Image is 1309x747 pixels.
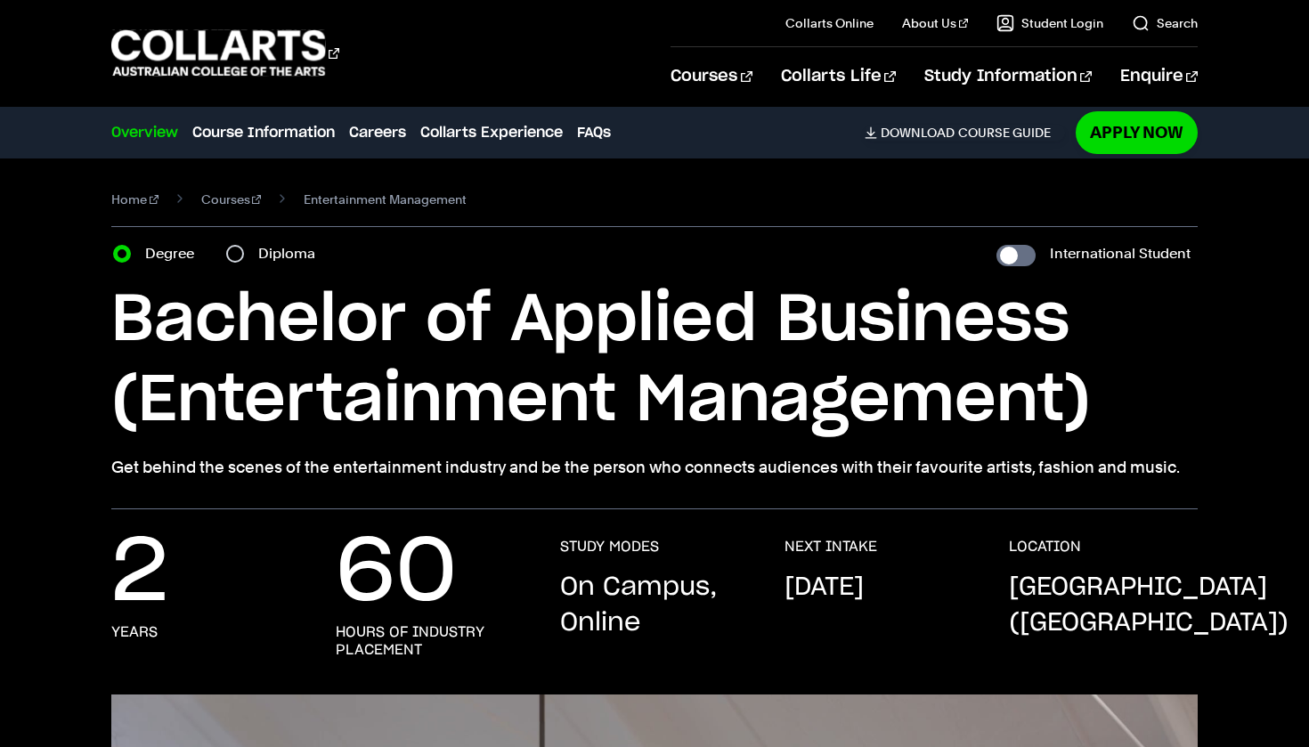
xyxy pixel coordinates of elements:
p: [DATE] [785,570,864,605]
a: Overview [111,122,178,143]
h3: STUDY MODES [560,538,659,556]
a: Student Login [996,14,1103,32]
p: [GEOGRAPHIC_DATA] ([GEOGRAPHIC_DATA]) [1009,570,1289,641]
p: Get behind the scenes of the entertainment industry and be the person who connects audiences with... [111,455,1198,480]
a: FAQs [577,122,611,143]
p: On Campus, Online [560,570,749,641]
span: Entertainment Management [304,187,467,212]
a: Collarts Experience [420,122,563,143]
a: Collarts Life [781,47,896,106]
label: Diploma [258,241,326,266]
a: Search [1132,14,1198,32]
a: Study Information [924,47,1092,106]
label: International Student [1050,241,1191,266]
a: Careers [349,122,406,143]
div: Go to homepage [111,28,339,78]
label: Degree [145,241,205,266]
a: Courses [671,47,752,106]
a: DownloadCourse Guide [865,125,1065,141]
h1: Bachelor of Applied Business (Entertainment Management) [111,280,1198,441]
h3: years [111,623,158,641]
a: Enquire [1120,47,1198,106]
a: Collarts Online [785,14,874,32]
p: 2 [111,538,168,609]
p: 60 [336,538,457,609]
a: Apply Now [1076,111,1198,153]
h3: hours of industry placement [336,623,524,659]
span: Download [881,125,955,141]
h3: NEXT INTAKE [785,538,877,556]
a: Courses [201,187,262,212]
a: About Us [902,14,968,32]
h3: LOCATION [1009,538,1081,556]
a: Course Information [192,122,335,143]
a: Home [111,187,159,212]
